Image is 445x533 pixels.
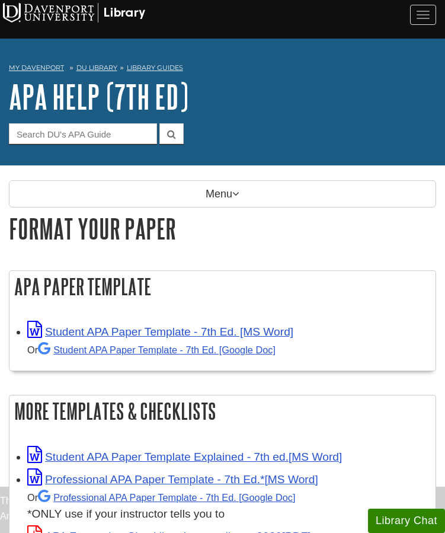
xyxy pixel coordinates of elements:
[9,213,436,244] h1: Format Your Paper
[38,492,295,503] a: Professional APA Paper Template - 7th Ed.
[27,492,295,503] small: Or
[9,63,64,73] a: My Davenport
[127,63,183,72] a: Library Guides
[38,344,276,355] a: Student APA Paper Template - 7th Ed. [Google Doc]
[9,180,436,208] p: Menu
[9,78,188,115] a: APA Help (7th Ed)
[27,451,342,463] a: Link opens in new window
[3,3,145,23] img: Davenport University Logo
[9,395,436,427] h2: More Templates & Checklists
[27,473,318,486] a: Link opens in new window
[27,325,293,338] a: Link opens in new window
[27,489,430,524] div: *ONLY use if your instructor tells you to
[27,344,276,355] small: Or
[9,123,157,144] input: Search DU's APA Guide
[368,509,445,533] button: Library Chat
[9,271,436,302] h2: APA Paper Template
[76,63,117,72] a: DU Library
